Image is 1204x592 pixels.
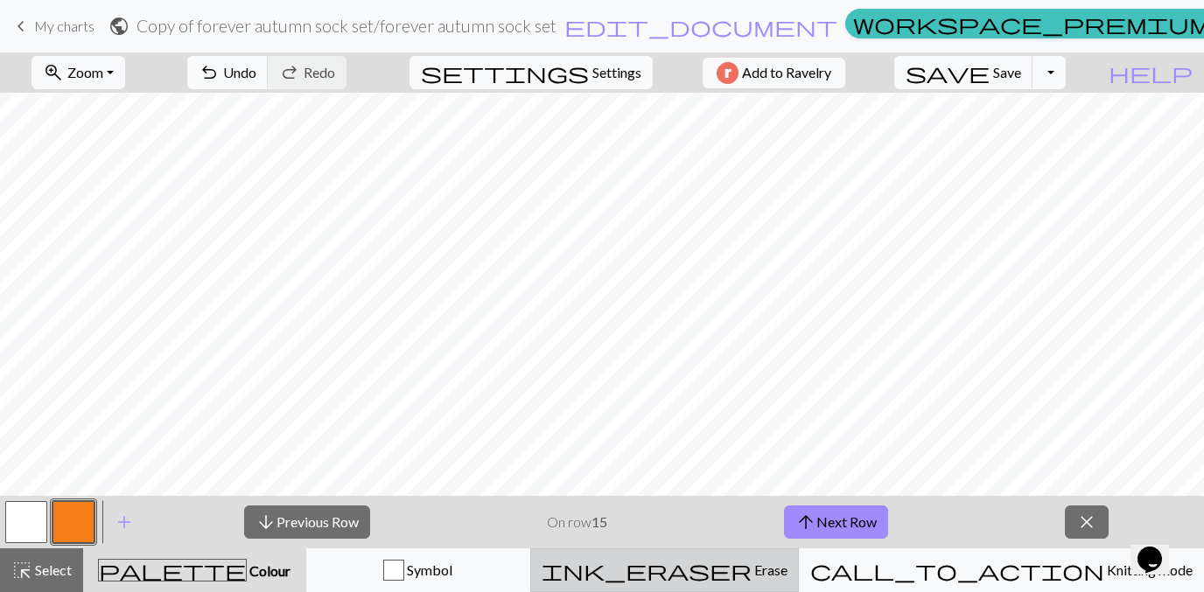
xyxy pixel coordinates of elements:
[306,548,530,592] button: Symbol
[31,56,125,89] button: Zoom
[223,64,256,80] span: Undo
[421,60,589,85] span: settings
[530,548,799,592] button: Erase
[894,56,1033,89] button: Save
[906,60,990,85] span: save
[784,505,888,539] button: Next Row
[255,510,276,534] span: arrow_downward
[799,548,1204,592] button: Knitting mode
[83,548,306,592] button: Colour
[795,510,816,534] span: arrow_upward
[32,561,72,578] span: Select
[244,505,370,539] button: Previous Row
[752,561,787,578] span: Erase
[564,14,837,38] span: edit_document
[542,558,752,582] span: ink_eraser
[199,60,220,85] span: undo
[1130,522,1186,575] iframe: chat widget
[404,561,452,578] span: Symbol
[742,62,831,84] span: Add to Ravelry
[10,11,94,41] a: My charts
[591,513,607,530] strong: 15
[547,512,607,533] p: On row
[1109,60,1193,85] span: help
[409,56,653,89] button: SettingsSettings
[34,17,94,34] span: My charts
[67,64,103,80] span: Zoom
[703,58,845,88] button: Add to Ravelry
[810,558,1104,582] span: call_to_action
[592,62,641,83] span: Settings
[114,510,135,534] span: add
[717,62,738,84] img: Ravelry
[99,558,246,582] span: palette
[136,16,556,36] h2: Copy of forever autumn sock set / forever autumn sock set
[993,64,1021,80] span: Save
[43,60,64,85] span: zoom_in
[108,14,129,38] span: public
[247,562,290,579] span: Colour
[1104,561,1193,578] span: Knitting mode
[421,62,589,83] i: Settings
[1076,510,1097,534] span: close
[10,14,31,38] span: keyboard_arrow_left
[11,558,32,582] span: highlight_alt
[187,56,269,89] button: Undo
